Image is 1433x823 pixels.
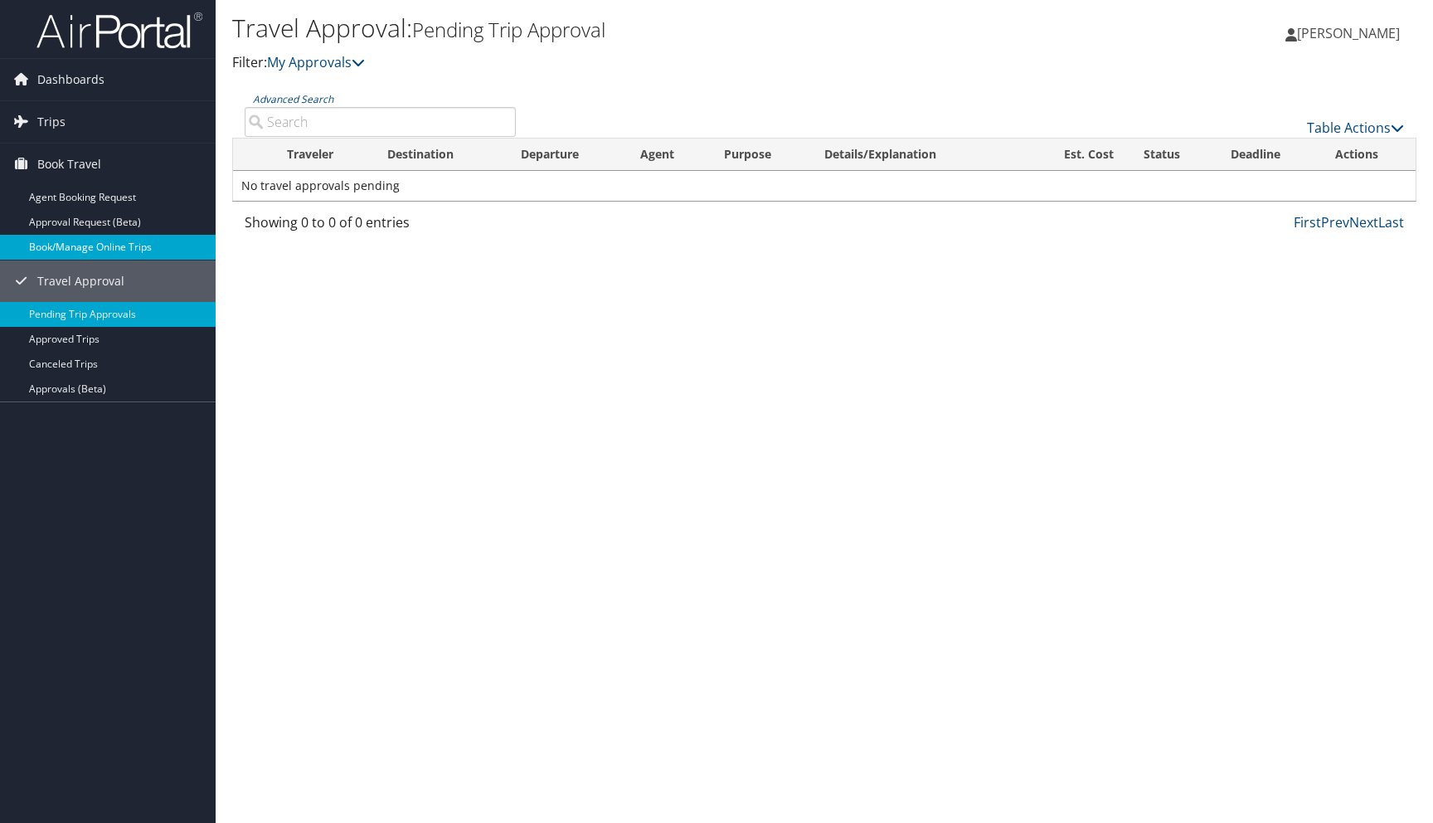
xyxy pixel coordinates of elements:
[1025,139,1129,171] th: Est. Cost: activate to sort column ascending
[272,139,372,171] th: Traveler: activate to sort column ascending
[267,53,365,71] a: My Approvals
[245,212,516,241] div: Showing 0 to 0 of 0 entries
[709,139,810,171] th: Purpose
[1320,139,1416,171] th: Actions
[1378,213,1404,231] a: Last
[37,101,66,143] span: Trips
[1216,139,1320,171] th: Deadline: activate to sort column descending
[37,59,104,100] span: Dashboards
[372,139,506,171] th: Destination: activate to sort column ascending
[1294,213,1321,231] a: First
[1129,139,1216,171] th: Status: activate to sort column ascending
[506,139,625,171] th: Departure: activate to sort column ascending
[809,139,1024,171] th: Details/Explanation
[37,261,124,302] span: Travel Approval
[1321,213,1349,231] a: Prev
[1297,24,1400,42] span: [PERSON_NAME]
[36,11,202,50] img: airportal-logo.png
[625,139,709,171] th: Agent
[37,144,101,185] span: Book Travel
[232,11,1022,46] h1: Travel Approval:
[253,92,333,106] a: Advanced Search
[245,107,516,137] input: Advanced Search
[233,171,1416,201] td: No travel approvals pending
[1349,213,1378,231] a: Next
[1307,119,1404,137] a: Table Actions
[1285,8,1416,58] a: [PERSON_NAME]
[412,16,605,43] small: Pending Trip Approval
[232,52,1022,74] p: Filter:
